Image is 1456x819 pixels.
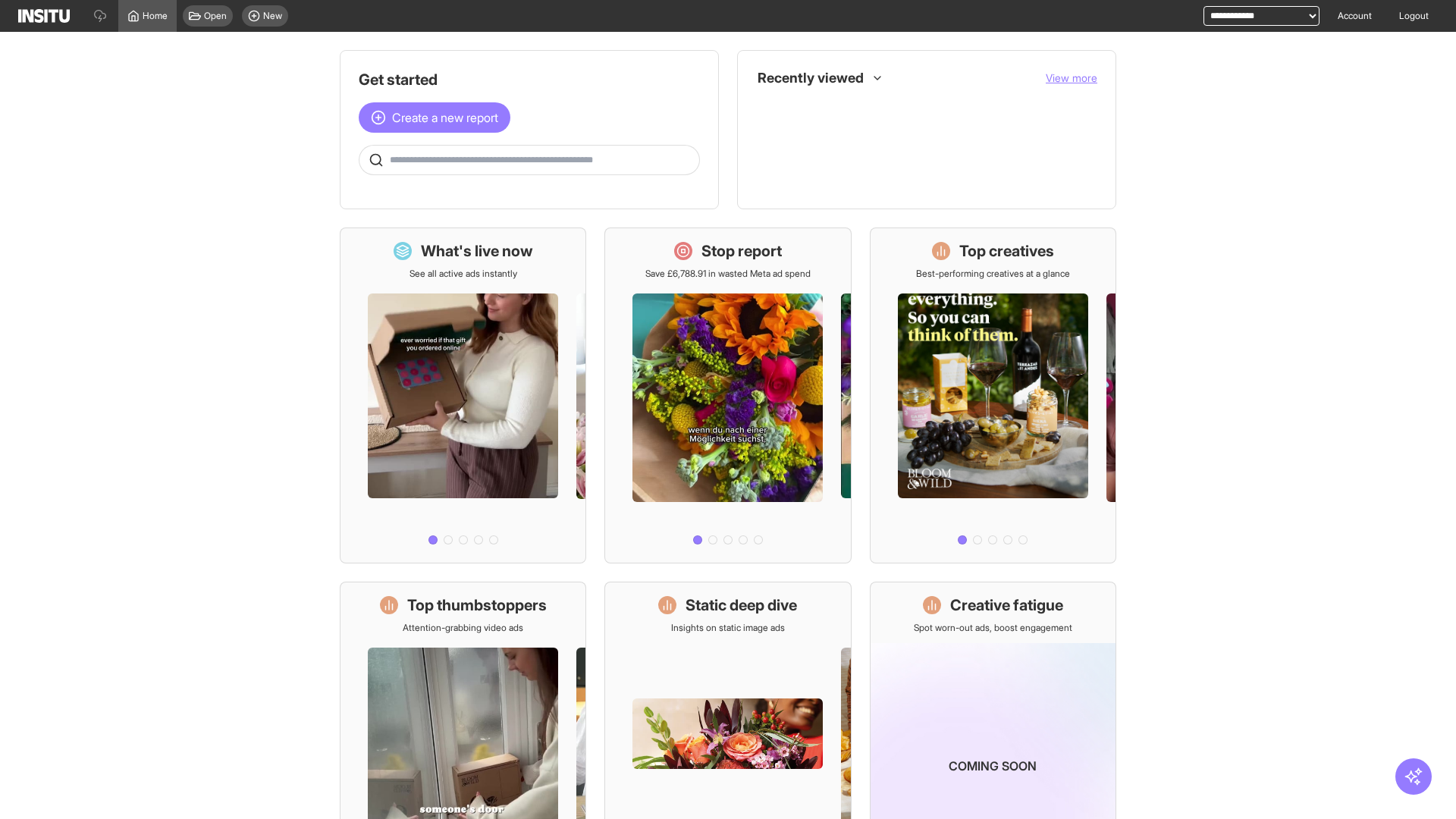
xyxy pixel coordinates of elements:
h1: What's live now [421,240,533,262]
a: What's live nowSee all active ads instantly [340,227,586,563]
h1: Get started [359,69,700,90]
h1: Top thumbstoppers [407,595,547,616]
p: Best-performing creatives at a glance [916,268,1070,280]
p: Insights on static image ads [671,622,785,634]
h1: Static deep dive [686,595,797,616]
span: Home [143,10,168,22]
p: Save £6,788.91 in wasted Meta ad spend [645,268,811,280]
button: View more [1046,71,1097,86]
a: Top creativesBest-performing creatives at a glance [870,227,1116,563]
span: Create a new report [392,108,498,127]
span: Open [204,10,227,22]
h1: Stop report [701,240,782,262]
a: Stop reportSave £6,788.91 in wasted Meta ad spend [604,227,851,563]
button: Create a new report [359,102,510,133]
img: Logo [18,9,70,23]
h1: Top creatives [959,240,1054,262]
span: New [263,10,282,22]
span: View more [1046,71,1097,84]
p: Attention-grabbing video ads [403,622,523,634]
p: See all active ads instantly [409,268,517,280]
